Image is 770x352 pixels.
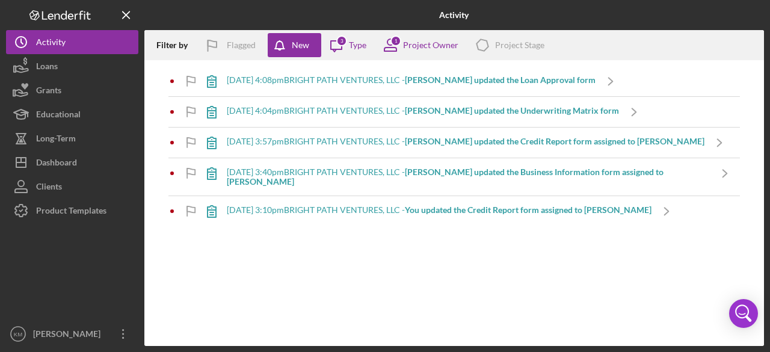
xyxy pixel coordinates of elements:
button: Educational [6,102,138,126]
button: Product Templates [6,199,138,223]
button: KM[PERSON_NAME] [6,322,138,346]
button: New [268,33,321,57]
div: Filter by [156,40,197,50]
button: Long-Term [6,126,138,150]
b: [PERSON_NAME] updated the Credit Report form assigned to [PERSON_NAME] [405,136,704,146]
div: Dashboard [36,150,77,178]
div: Open Intercom Messenger [729,299,758,328]
div: Product Templates [36,199,106,226]
a: [DATE] 3:40pmBRIGHT PATH VENTURES, LLC -[PERSON_NAME] updated the Business Information form assig... [197,158,740,196]
div: Loans [36,54,58,81]
a: [DATE] 3:57pmBRIGHT PATH VENTURES, LLC -[PERSON_NAME] updated the Credit Report form assigned to ... [197,128,735,158]
b: Activity [439,10,469,20]
a: [DATE] 4:08pmBRIGHT PATH VENTURES, LLC -[PERSON_NAME] updated the Loan Approval form [197,66,626,96]
div: Clients [36,174,62,202]
a: [DATE] 3:10pmBRIGHT PATH VENTURES, LLC -You updated the Credit Report form assigned to [PERSON_NAME] [197,196,682,226]
div: Type [349,40,366,50]
div: Activity [36,30,66,57]
button: Clients [6,174,138,199]
button: Dashboard [6,150,138,174]
div: Grants [36,78,61,105]
b: [PERSON_NAME] updated the Underwriting Matrix form [405,105,619,116]
button: Grants [6,78,138,102]
div: Project Owner [403,40,458,50]
div: [DATE] 4:08pm BRIGHT PATH VENTURES, LLC - [227,75,596,85]
button: Activity [6,30,138,54]
button: Flagged [197,33,268,57]
div: Educational [36,102,81,129]
div: Project Stage [495,40,544,50]
b: [PERSON_NAME] updated the Loan Approval form [405,75,596,85]
text: KM [14,331,22,338]
div: 3 [336,36,347,46]
div: [DATE] 3:40pm BRIGHT PATH VENTURES, LLC - [227,167,710,187]
button: Loans [6,54,138,78]
div: [PERSON_NAME] [30,322,108,349]
div: 1 [390,36,401,46]
div: [DATE] 3:10pm BRIGHT PATH VENTURES, LLC - [227,205,651,215]
div: New [292,33,309,57]
div: Flagged [227,33,256,57]
div: [DATE] 4:04pm BRIGHT PATH VENTURES, LLC - [227,106,619,116]
b: You updated the Credit Report form assigned to [PERSON_NAME] [405,205,651,215]
a: [DATE] 4:04pmBRIGHT PATH VENTURES, LLC -[PERSON_NAME] updated the Underwriting Matrix form [197,97,649,127]
b: [PERSON_NAME] updated the Business Information form assigned to [PERSON_NAME] [227,167,664,187]
div: [DATE] 3:57pm BRIGHT PATH VENTURES, LLC - [227,137,704,146]
div: Long-Term [36,126,76,153]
